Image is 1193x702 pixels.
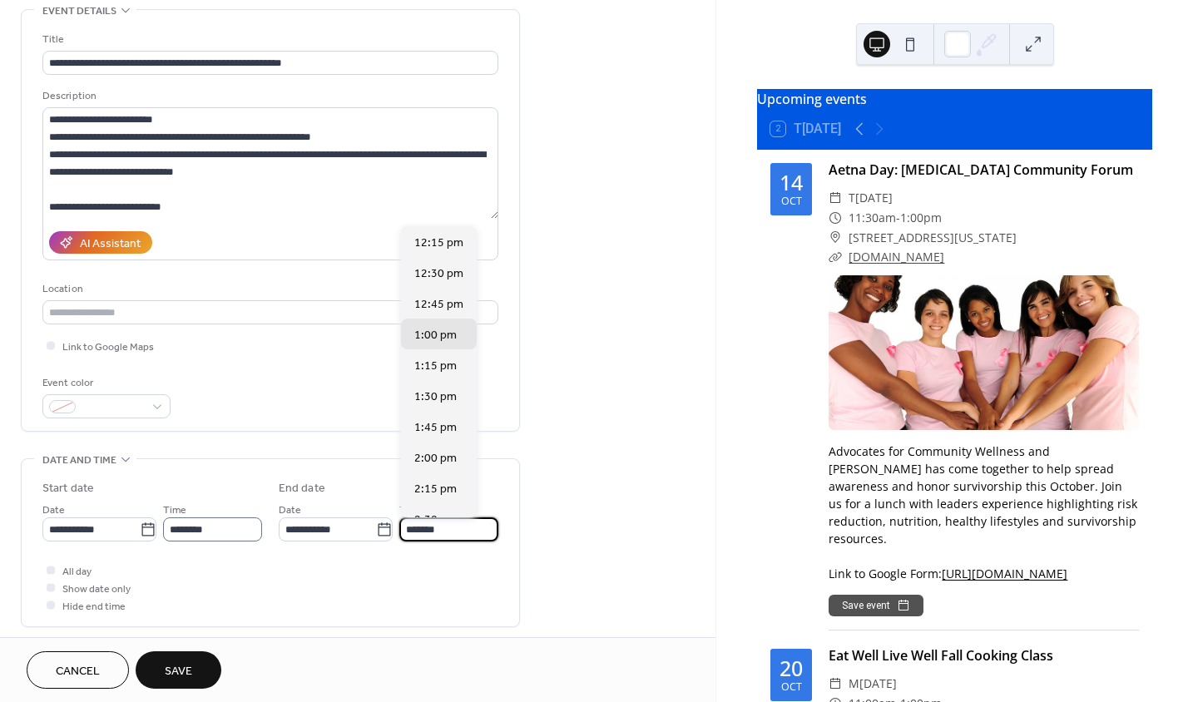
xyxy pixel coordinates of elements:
span: 2:30 pm [414,512,457,529]
span: M[DATE] [849,674,897,694]
div: 14 [780,172,803,193]
span: 1:45 pm [414,419,457,437]
span: Time [399,502,423,519]
button: Save event [829,595,923,616]
div: End date [279,480,325,497]
a: [DOMAIN_NAME] [849,249,944,264]
div: ​ [829,247,842,267]
div: AI Assistant [80,235,141,253]
span: [STREET_ADDRESS][US_STATE] [849,228,1017,248]
span: T[DATE] [849,188,893,208]
span: Date [279,502,301,519]
span: Link to Google Maps [62,339,154,356]
span: Save [165,663,192,680]
div: Upcoming events [757,89,1152,109]
div: Oct [781,196,802,207]
div: Advocates for Community Wellness and [PERSON_NAME] has come together to help spread awareness and... [829,442,1139,582]
button: Cancel [27,651,129,689]
button: AI Assistant [49,231,152,254]
span: 11:30am [849,208,896,228]
div: ​ [829,674,842,694]
div: Location [42,280,495,298]
span: All day [62,563,92,581]
span: Time [163,502,186,519]
span: 1:15 pm [414,358,457,375]
span: Cancel [56,663,100,680]
div: Description [42,87,495,105]
div: Event color [42,374,167,392]
span: Hide end time [62,598,126,615]
div: ​ [829,228,842,248]
div: 20 [780,658,803,679]
span: Show date only [62,581,131,598]
a: [URL][DOMAIN_NAME] [942,566,1067,581]
div: Start date [42,480,94,497]
span: 12:30 pm [414,265,463,283]
div: Title [42,31,495,48]
a: Aetna Day: [MEDICAL_DATA] Community Forum [829,161,1133,179]
span: Date and time [42,452,116,469]
span: - [896,208,900,228]
span: 1:00 pm [414,327,457,344]
span: Date [42,502,65,519]
span: 2:15 pm [414,481,457,498]
span: 1:30 pm [414,388,457,406]
div: ​ [829,208,842,228]
span: 12:45 pm [414,296,463,314]
div: Oct [781,682,802,693]
span: 2:00 pm [414,450,457,467]
span: 12:15 pm [414,235,463,252]
button: Save [136,651,221,689]
span: Event details [42,2,116,20]
a: Eat Well Live Well Fall Cooking Class [829,646,1053,665]
div: ​ [829,188,842,208]
span: 1:00pm [900,208,942,228]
